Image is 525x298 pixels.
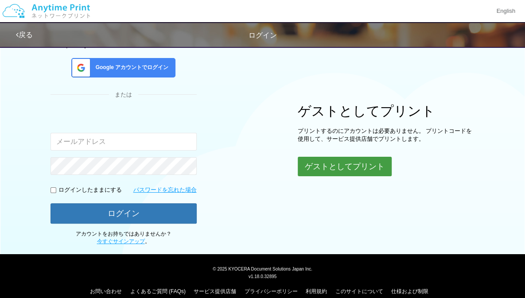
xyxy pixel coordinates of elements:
span: © 2025 KYOCERA Document Solutions Japan Inc. [213,266,312,271]
a: プライバシーポリシー [245,288,298,294]
a: 仕様および制限 [391,288,428,294]
a: お問い合わせ [90,288,122,294]
button: ログイン [51,203,197,224]
a: 戻る [16,31,33,39]
a: パスワードを忘れた場合 [133,186,197,194]
a: 今すぐサインアップ [97,238,145,244]
input: メールアドレス [51,133,197,151]
span: Google アカウントでログイン [92,64,169,71]
span: v1.18.0.32895 [249,274,276,279]
a: サービス提供店舗 [194,288,236,294]
h1: ゲストとしてプリント [298,104,475,118]
span: ログイン [249,31,277,39]
a: よくあるご質問 (FAQs) [130,288,186,294]
a: このサイトについて [335,288,383,294]
a: 利用規約 [306,288,327,294]
span: 。 [97,238,150,244]
p: ログインしたままにする [58,186,122,194]
p: アカウントをお持ちではありませんか？ [51,230,197,245]
div: または [51,91,197,99]
button: ゲストとしてプリント [298,157,392,176]
p: プリントするのにアカウントは必要ありません。 プリントコードを使用して、サービス提供店舗でプリントします。 [298,127,475,143]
